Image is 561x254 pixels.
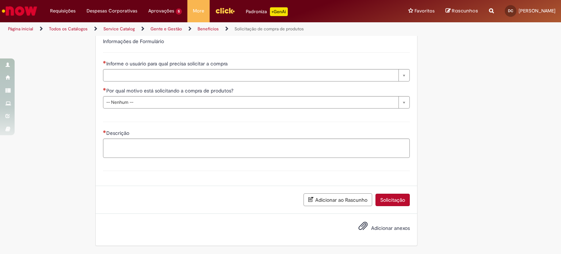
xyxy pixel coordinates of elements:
[150,26,182,32] a: Gente e Gestão
[106,96,395,108] span: -- Nenhum --
[375,194,410,206] button: Solicitação
[356,219,370,236] button: Adicionar anexos
[193,7,204,15] span: More
[304,193,372,206] button: Adicionar ao Rascunho
[270,7,288,16] p: +GenAi
[103,130,106,133] span: Necessários
[103,88,106,91] span: Necessários
[246,7,288,16] div: Padroniza
[148,7,174,15] span: Aprovações
[103,139,410,158] textarea: Descrição
[176,8,182,15] span: 5
[198,26,219,32] a: Benefícios
[415,7,435,15] span: Favoritos
[452,7,478,14] span: Rascunhos
[49,26,88,32] a: Todos os Catálogos
[8,26,33,32] a: Página inicial
[103,38,164,45] label: Informações de Formulário
[106,87,235,94] span: Por qual motivo está solicitando a compra de produtos?
[50,7,76,15] span: Requisições
[103,26,135,32] a: Service Catalog
[234,26,304,32] a: Solicitação de compra de produtos
[519,8,556,14] span: [PERSON_NAME]
[215,5,235,16] img: click_logo_yellow_360x200.png
[106,60,229,67] span: Necessários - Informe o usuário para qual precisa solicitar a compra
[446,8,478,15] a: Rascunhos
[5,22,369,36] ul: Trilhas de página
[103,61,106,64] span: Necessários
[1,4,38,18] img: ServiceNow
[371,225,410,232] span: Adicionar anexos
[87,7,137,15] span: Despesas Corporativas
[103,69,410,81] a: Limpar campo Informe o usuário para qual precisa solicitar a compra
[106,130,131,136] span: Descrição
[508,8,513,13] span: DC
